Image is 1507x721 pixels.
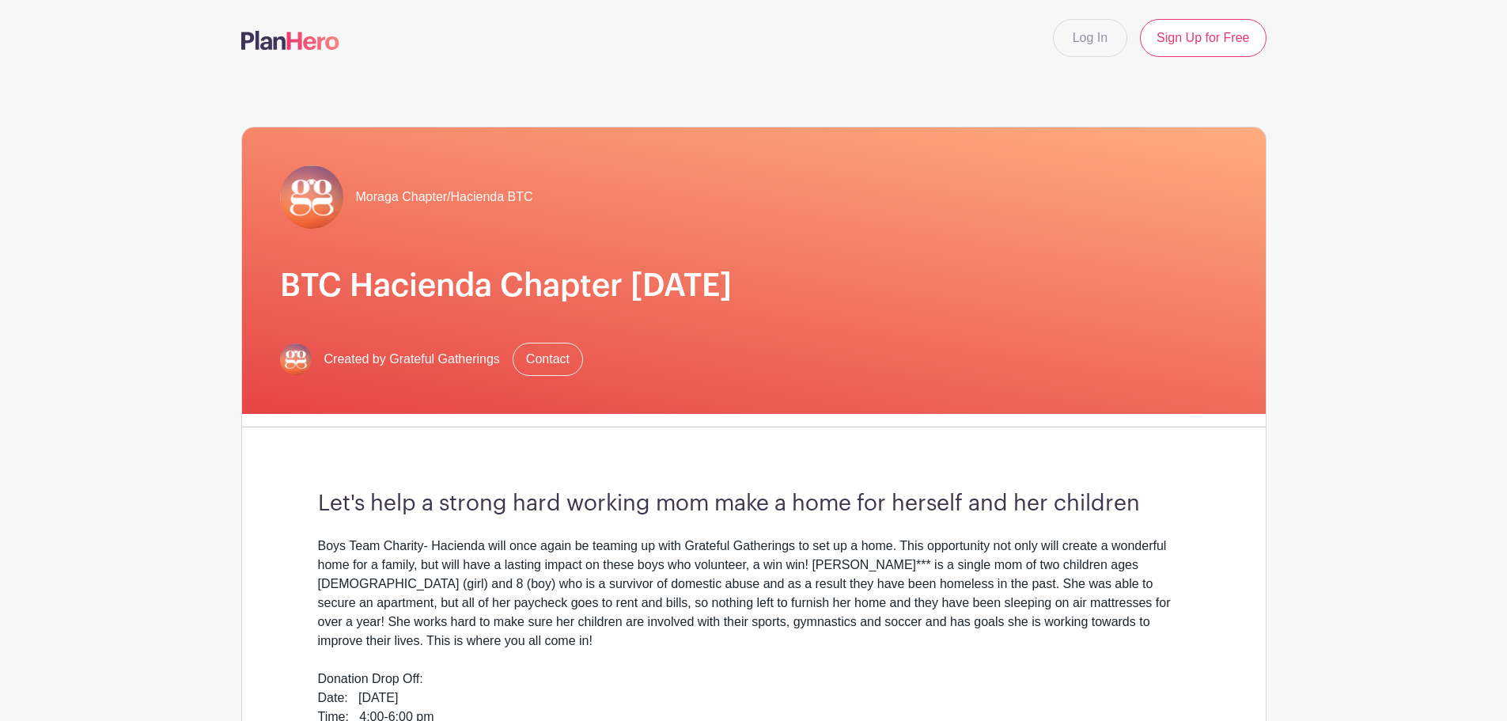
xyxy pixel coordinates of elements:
img: gg-logo-planhero-final.png [280,343,312,375]
a: Log In [1053,19,1127,57]
h3: Let's help a strong hard working mom make a home for herself and her children [318,491,1190,518]
img: logo-507f7623f17ff9eddc593b1ce0a138ce2505c220e1c5a4e2b4648c50719b7d32.svg [241,31,339,50]
h1: BTC Hacienda Chapter [DATE] [280,267,1228,305]
span: Created by Grateful Gatherings [324,350,500,369]
a: Contact [513,343,583,376]
img: gg-logo-planhero-final.png [280,165,343,229]
span: Moraga Chapter/Hacienda BTC [356,188,533,207]
a: Sign Up for Free [1140,19,1266,57]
